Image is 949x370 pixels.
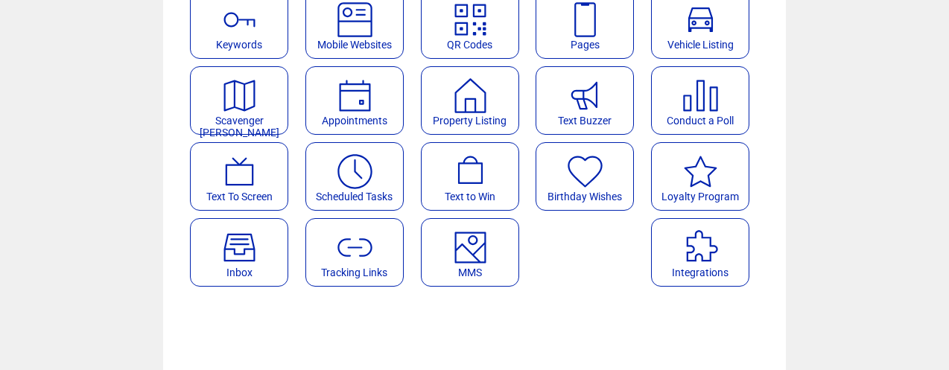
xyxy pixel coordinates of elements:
[661,191,739,202] span: Loyalty Program
[558,115,612,127] span: Text Buzzer
[536,66,644,135] a: Text Buzzer
[316,191,393,202] span: Scheduled Tasks
[651,218,759,287] a: Integrations
[667,39,734,51] span: Vehicle Listing
[565,152,605,191] img: birthday-wishes.svg
[335,228,375,267] img: links.svg
[220,152,259,191] img: text-to-screen.svg
[220,76,259,115] img: scavenger.svg
[305,142,413,211] a: Scheduled Tasks
[421,66,529,135] a: Property Listing
[681,152,720,191] img: loyalty-program.svg
[672,267,729,278] span: Integrations
[651,66,759,135] a: Conduct a Poll
[681,76,720,115] img: poll.svg
[317,39,392,51] span: Mobile Websites
[536,142,644,211] a: Birthday Wishes
[305,218,413,287] a: Tracking Links
[216,39,262,51] span: Keywords
[445,191,495,202] span: Text to Win
[451,152,490,191] img: text-to-win.svg
[681,228,720,267] img: integrations.svg
[335,76,375,115] img: appointments.svg
[220,228,259,267] img: Inbox.svg
[322,115,387,127] span: Appointments
[226,267,253,278] span: Inbox
[200,115,279,138] span: Scavenger [PERSON_NAME]
[547,191,622,202] span: Birthday Wishes
[190,142,298,211] a: Text To Screen
[190,66,298,135] a: Scavenger [PERSON_NAME]
[190,218,298,287] a: Inbox
[458,267,482,278] span: MMS
[421,142,529,211] a: Text to Win
[433,115,507,127] span: Property Listing
[305,66,413,135] a: Appointments
[651,142,759,211] a: Loyalty Program
[206,191,273,202] span: Text To Screen
[451,76,490,115] img: property-listing.svg
[447,39,492,51] span: QR Codes
[451,228,490,267] img: mms.svg
[321,267,387,278] span: Tracking Links
[421,218,529,287] a: MMS
[571,39,600,51] span: Pages
[667,115,734,127] span: Conduct a Poll
[335,152,375,191] img: scheduled-tasks.svg
[565,76,605,115] img: text-buzzer.svg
